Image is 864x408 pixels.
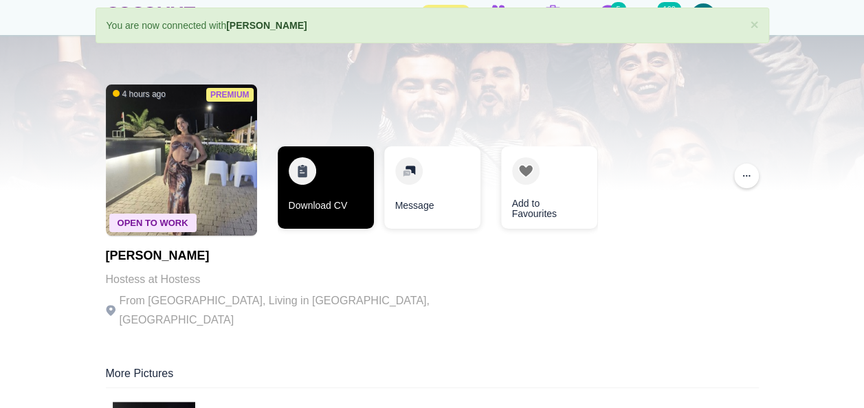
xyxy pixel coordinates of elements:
a: Messages Messages 5 [581,3,636,32]
p: Hostess at Hostess [106,270,484,289]
span: Premium [206,88,254,102]
h1: [PERSON_NAME] [106,249,484,263]
a: × [750,17,758,32]
img: My Jobs [546,5,561,17]
small: 160 [657,2,680,16]
img: Browse Members [489,5,507,17]
a: My Jobs My Jobs [526,3,581,33]
a: العربية [718,3,759,31]
button: ... [734,163,759,188]
a: Add to Favourites [501,146,597,229]
span: Open To Work [109,214,197,232]
img: Messages [601,5,615,17]
img: Notifications [657,5,669,17]
div: 3 / 3 [491,146,587,236]
a: [PERSON_NAME] [226,20,307,31]
div: 2 / 3 [384,146,480,236]
a: Download CV [278,146,374,229]
p: From [GEOGRAPHIC_DATA], Living in [GEOGRAPHIC_DATA], [GEOGRAPHIC_DATA] [106,291,484,330]
a: Message [384,146,480,229]
small: 5 [610,2,625,16]
a: Notifications Notifications 160 [636,3,691,32]
div: You are now connected with [96,8,769,43]
a: My Plan [421,5,470,28]
a: Browse Members Members [471,3,526,32]
img: Home [106,7,196,27]
span: 4 hours ago [113,89,166,100]
div: 1 / 3 [278,146,374,236]
div: More Pictures [106,366,759,388]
